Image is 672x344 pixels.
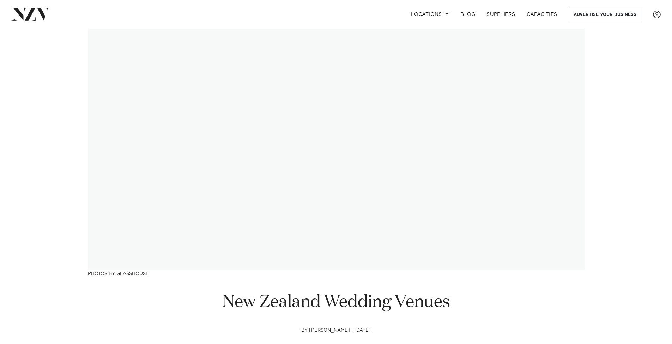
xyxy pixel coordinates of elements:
[455,7,481,22] a: BLOG
[521,7,563,22] a: Capacities
[481,7,521,22] a: SUPPLIERS
[216,291,457,314] h1: New Zealand Wedding Venues
[568,7,642,22] a: Advertise your business
[405,7,455,22] a: Locations
[11,8,50,20] img: nzv-logo.png
[88,270,585,277] h3: Photos by Glasshouse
